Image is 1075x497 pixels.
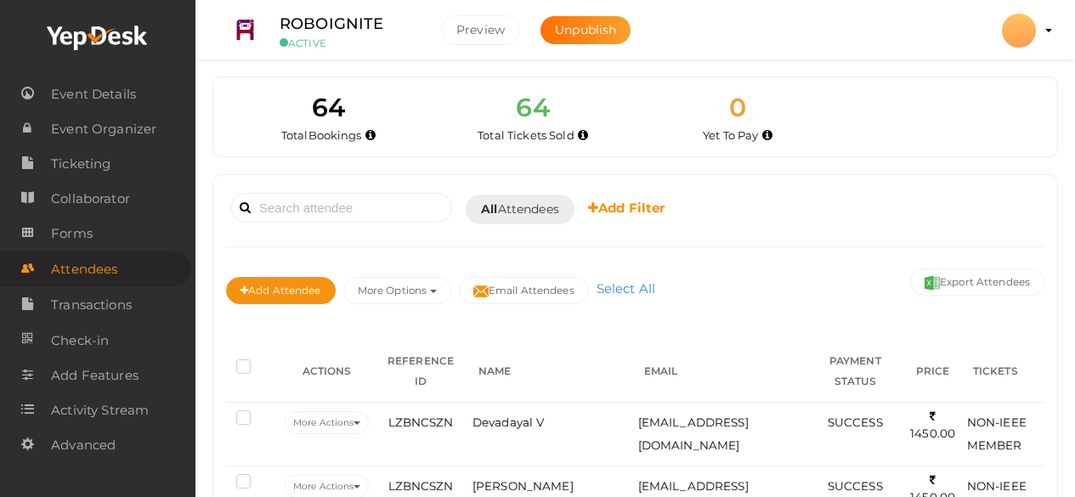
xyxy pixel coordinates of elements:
[729,92,746,123] span: 0
[343,277,451,304] button: More Options
[229,14,263,48] img: RSPMBPJE_small.png
[468,341,634,403] th: NAME
[592,280,659,297] a: Select All
[481,201,497,217] b: All
[51,147,110,181] span: Ticketing
[308,128,362,142] span: Bookings
[51,112,156,146] span: Event Organizer
[481,200,559,218] span: Attendees
[51,217,93,251] span: Forms
[903,341,963,403] th: PRICE
[231,193,452,223] input: Search attendee
[963,341,1044,403] th: TICKETS
[226,277,336,304] button: Add Attendee
[51,359,139,393] span: Add Features
[280,341,373,403] th: ACTIONS
[281,128,362,142] span: Total
[280,37,416,49] small: ACTIVE
[540,16,631,44] button: Unpublish
[312,92,345,123] span: 64
[910,409,955,441] span: 1450.00
[51,182,130,216] span: Collaborator
[365,131,376,140] i: Total number of bookings
[285,411,369,434] button: More Actions
[51,393,149,427] span: Activity Stream
[762,131,772,140] i: Accepted and yet to make payment
[478,128,574,142] span: Total Tickets Sold
[388,354,454,387] span: REFERENCE ID
[441,15,520,45] button: Preview
[51,252,117,286] span: Attendees
[634,341,807,403] th: EMAIL
[828,479,883,493] span: SUCCESS
[51,428,116,462] span: Advanced
[51,288,132,322] span: Transactions
[588,200,665,216] b: Add Filter
[472,415,545,429] span: Devadayal V
[473,284,489,299] img: mail-filled.svg
[703,128,758,142] span: Yet To Pay
[910,268,1044,296] button: Export Attendees
[925,275,940,291] img: excel.svg
[472,479,574,493] span: [PERSON_NAME]
[388,479,454,493] span: LZBNCSZN
[578,131,588,140] i: Total number of tickets sold
[967,415,1027,452] span: NON-IEEE MEMBER
[459,277,589,304] button: Email Attendees
[555,22,616,37] span: Unpublish
[828,415,883,429] span: SUCCESS
[51,324,109,358] span: Check-in
[280,12,383,37] label: ROBOIGNITE
[51,77,136,111] span: Event Details
[388,415,454,429] span: LZBNCSZN
[807,341,903,403] th: PAYMENT STATUS
[638,415,749,452] span: [EMAIL_ADDRESS][DOMAIN_NAME]
[516,92,549,123] span: 64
